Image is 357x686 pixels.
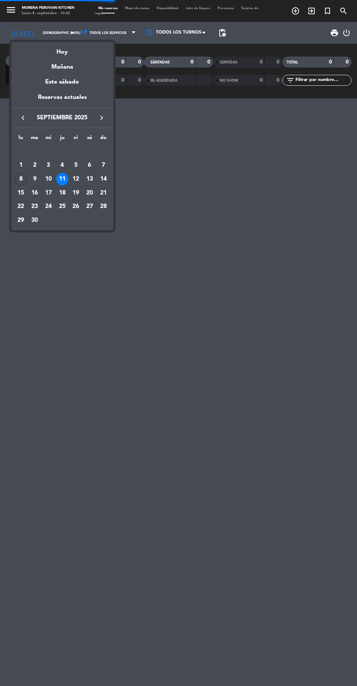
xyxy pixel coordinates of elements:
[69,186,83,200] td: 19 de septiembre de 2025
[83,173,96,185] div: 13
[70,173,82,185] div: 12
[55,158,69,172] td: 4 de septiembre de 2025
[69,200,83,213] td: 26 de septiembre de 2025
[83,134,97,145] th: sábado
[28,186,42,200] td: 16 de septiembre de 2025
[28,200,41,213] div: 23
[83,159,96,171] div: 6
[83,200,97,213] td: 27 de septiembre de 2025
[15,214,27,227] div: 29
[42,134,55,145] th: miércoles
[83,200,96,213] div: 27
[15,187,27,199] div: 15
[28,159,41,171] div: 2
[97,134,110,145] th: domingo
[14,158,28,172] td: 1 de septiembre de 2025
[11,57,113,72] div: Mañana
[56,173,68,185] div: 11
[15,173,27,185] div: 8
[28,200,42,213] td: 23 de septiembre de 2025
[97,200,110,213] td: 28 de septiembre de 2025
[69,172,83,186] td: 12 de septiembre de 2025
[56,200,68,213] div: 25
[97,200,110,213] div: 28
[42,200,55,213] div: 24
[97,113,106,122] i: keyboard_arrow_right
[11,93,113,108] div: Reservas actuales
[42,172,55,186] td: 10 de septiembre de 2025
[11,42,113,57] div: Hoy
[19,113,27,122] i: keyboard_arrow_left
[14,145,110,159] td: SEP.
[42,186,55,200] td: 17 de septiembre de 2025
[69,158,83,172] td: 5 de septiembre de 2025
[42,158,55,172] td: 3 de septiembre de 2025
[14,213,28,227] td: 29 de septiembre de 2025
[97,172,110,186] td: 14 de septiembre de 2025
[55,134,69,145] th: jueves
[70,200,82,213] div: 26
[70,159,82,171] div: 5
[28,172,42,186] td: 9 de septiembre de 2025
[70,187,82,199] div: 19
[42,200,55,213] td: 24 de septiembre de 2025
[14,186,28,200] td: 15 de septiembre de 2025
[42,173,55,185] div: 10
[30,113,95,123] span: septiembre 2025
[95,113,108,123] button: keyboard_arrow_right
[28,173,41,185] div: 9
[42,187,55,199] div: 17
[69,134,83,145] th: viernes
[97,173,110,185] div: 14
[83,158,97,172] td: 6 de septiembre de 2025
[97,187,110,199] div: 21
[28,187,41,199] div: 16
[28,134,42,145] th: martes
[56,187,68,199] div: 18
[56,159,68,171] div: 4
[28,158,42,172] td: 2 de septiembre de 2025
[14,200,28,213] td: 22 de septiembre de 2025
[14,172,28,186] td: 8 de septiembre de 2025
[42,159,55,171] div: 3
[97,158,110,172] td: 7 de septiembre de 2025
[83,186,97,200] td: 20 de septiembre de 2025
[16,113,30,123] button: keyboard_arrow_left
[55,186,69,200] td: 18 de septiembre de 2025
[97,159,110,171] div: 7
[97,186,110,200] td: 21 de septiembre de 2025
[83,172,97,186] td: 13 de septiembre de 2025
[15,159,27,171] div: 1
[15,200,27,213] div: 22
[55,172,69,186] td: 11 de septiembre de 2025
[11,72,113,92] div: Este sábado
[83,187,96,199] div: 20
[14,134,28,145] th: lunes
[28,214,41,227] div: 30
[28,213,42,227] td: 30 de septiembre de 2025
[55,200,69,213] td: 25 de septiembre de 2025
